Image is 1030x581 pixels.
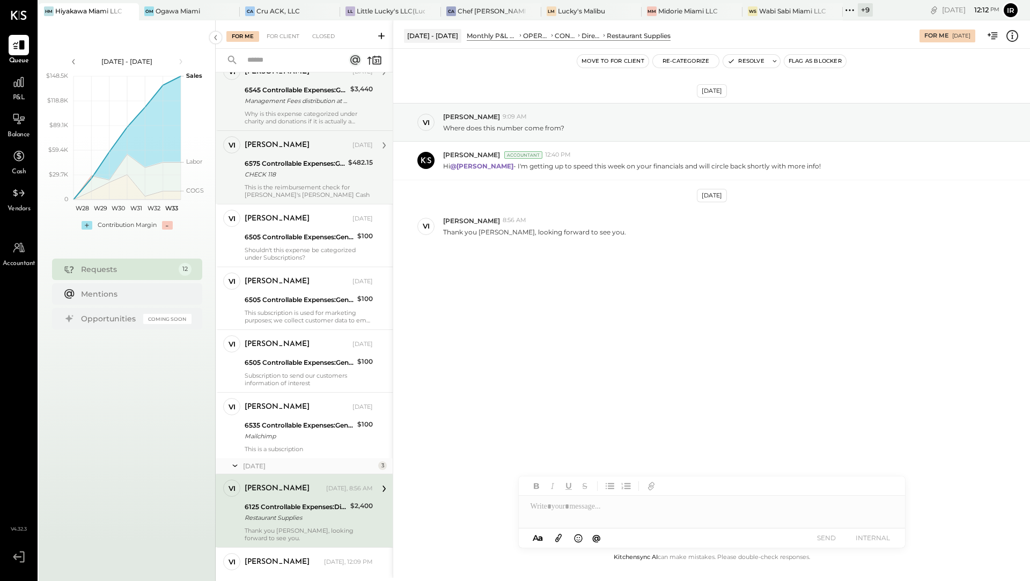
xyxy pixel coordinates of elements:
div: Mentions [81,289,186,299]
div: 6535 Controllable Expenses:General & Administrative Expenses:Computer Supplies, Software & IT [245,420,354,431]
div: This is the reimbursement check for [PERSON_NAME]'s [PERSON_NAME] Cash [245,183,373,198]
button: SEND [805,531,848,545]
div: [PERSON_NAME] [245,557,310,568]
span: [PERSON_NAME] [443,112,500,121]
div: MM [647,6,657,16]
div: WS [748,6,757,16]
text: $118.8K [47,97,68,104]
text: W29 [93,204,107,212]
text: W32 [148,204,160,212]
button: Strikethrough [578,479,592,493]
div: For Me [924,32,948,40]
button: Bold [529,479,543,493]
div: CA [446,6,456,16]
div: [PERSON_NAME] [245,483,310,494]
div: Lucky's Malibu [558,6,605,16]
text: $148.5K [46,72,68,79]
div: vi [229,557,236,567]
div: 6545 Controllable Expenses:General & Administrative Expenses:Charity & Donations [245,85,347,95]
span: Accountant [3,259,35,269]
button: @ [589,531,604,545]
button: Ir [1002,2,1019,19]
div: [PERSON_NAME] [245,276,310,287]
div: LM [547,6,556,16]
div: vi [229,276,236,286]
div: [DATE] - [DATE] [404,29,461,42]
div: [DATE] [952,32,970,40]
div: Little Lucky's LLC(Lucky's Soho) [357,6,424,16]
div: [DATE] [697,84,727,98]
text: Labor [186,158,202,165]
a: Accountant [1,238,37,269]
div: Coming Soon [143,314,192,324]
div: Management Fees distribution at % of Net sales [245,95,347,106]
div: 6125 Controllable Expenses:Direct Operating Expenses:Restaurant Supplies [245,502,347,512]
text: Sales [186,72,202,79]
button: INTERNAL [851,531,894,545]
div: [DATE] [352,340,373,349]
div: vi [423,117,430,128]
div: [DATE], 8:56 AM [326,484,373,493]
div: copy link [929,4,939,16]
span: [PERSON_NAME] [443,216,500,225]
div: vi [229,402,236,412]
p: Thank you [PERSON_NAME], looking forward to see you. [443,227,626,237]
div: $100 [357,356,373,367]
button: Aa [529,532,547,544]
div: CA [245,6,255,16]
text: $89.1K [49,121,68,129]
div: $3,440 [350,84,373,94]
div: Closed [307,31,340,42]
button: Flag as Blocker [784,55,846,68]
text: 0 [64,195,68,203]
a: Queue [1,35,37,66]
div: [PERSON_NAME] [245,140,310,151]
div: LL [345,6,355,16]
div: Direct Operating Expenses [582,31,601,40]
text: $29.7K [49,171,68,178]
strong: @[PERSON_NAME] [450,162,513,170]
div: + [82,221,92,230]
div: Opportunities [81,313,138,324]
div: OPERATING EXPENSES (EBITDA) [523,31,549,40]
div: - [162,221,173,230]
div: 6505 Controllable Expenses:General & Administrative Expenses:Accounting & Bookkeeping [245,357,354,368]
div: [DATE] [352,277,373,286]
div: Hiyakawa Miami LLC [55,6,122,16]
div: [DATE], 12:09 PM [324,558,373,567]
span: Queue [9,56,29,66]
span: 8:56 AM [503,216,526,225]
div: CONTROLLABLE EXPENSES [555,31,576,40]
text: W28 [76,204,89,212]
div: Thank you [PERSON_NAME], looking forward to see you. [245,527,373,542]
div: $100 [357,231,373,241]
div: Contribution Margin [98,221,157,230]
div: vi [229,214,236,224]
div: Midorie Miami LLC [658,6,718,16]
span: P&L [13,93,25,103]
div: [DATE] [352,403,373,411]
button: Underline [562,479,576,493]
div: This is a subscription [245,445,373,453]
div: 6575 Controllable Expenses:General & Administrative Expenses:Office Supplies & Expenses [245,158,345,169]
div: $2,400 [350,501,373,511]
span: a [538,533,543,543]
div: For Client [261,31,305,42]
div: Subscription to send our customers information of interest [245,372,373,387]
div: 12 [179,263,192,276]
div: This subscription is used for marketing purposes; we collect customer data to email them relevant... [245,309,373,324]
div: [DATE] [352,68,373,76]
a: Cash [1,146,37,177]
div: Mailchimp [245,431,354,442]
a: P&L [1,72,37,103]
div: Restaurant Supplies [607,31,671,40]
div: 6505 Controllable Expenses:General & Administrative Expenses:Accounting & Bookkeeping [245,295,354,305]
div: $100 [357,293,373,304]
text: W33 [165,204,178,212]
div: Requests [81,264,173,275]
button: Move to for client [577,55,649,68]
div: [DATE] [942,5,999,15]
div: $482.15 [348,157,373,168]
a: Vendors [1,183,37,214]
button: Re-Categorize [653,55,719,68]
